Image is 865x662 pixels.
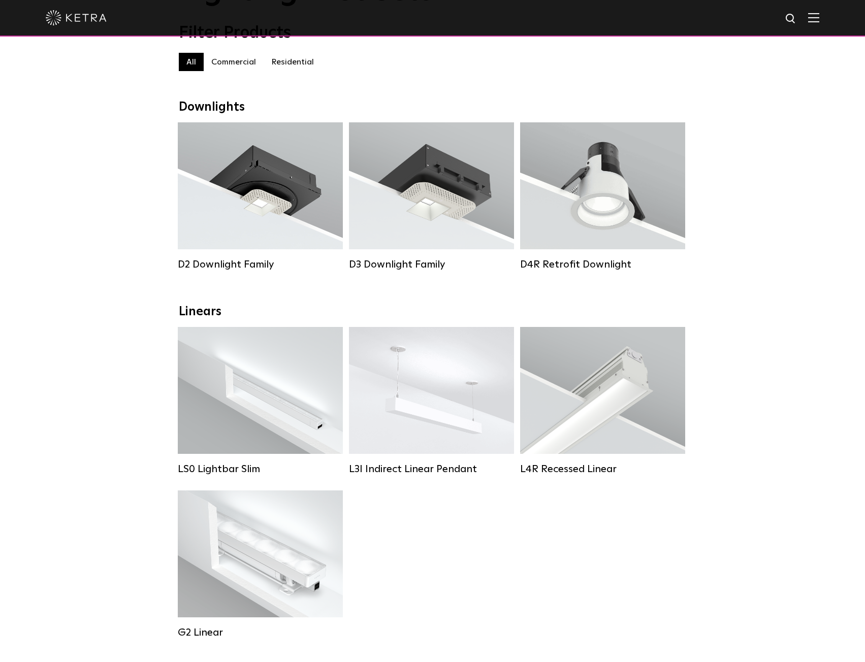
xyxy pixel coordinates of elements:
[178,258,343,271] div: D2 Downlight Family
[178,490,343,639] a: G2 Linear Lumen Output:400 / 700 / 1000Colors:WhiteBeam Angles:Flood / [GEOGRAPHIC_DATA] / Narrow...
[349,463,514,475] div: L3I Indirect Linear Pendant
[808,13,819,22] img: Hamburger%20Nav.svg
[178,122,343,271] a: D2 Downlight Family Lumen Output:1200Colors:White / Black / Gloss Black / Silver / Bronze / Silve...
[520,122,685,271] a: D4R Retrofit Downlight Lumen Output:800Colors:White / BlackBeam Angles:15° / 25° / 40° / 60°Watta...
[349,258,514,271] div: D3 Downlight Family
[179,305,687,319] div: Linears
[178,626,343,639] div: G2 Linear
[349,122,514,271] a: D3 Downlight Family Lumen Output:700 / 900 / 1100Colors:White / Black / Silver / Bronze / Paintab...
[204,53,264,71] label: Commercial
[785,13,797,25] img: search icon
[520,463,685,475] div: L4R Recessed Linear
[46,10,107,25] img: ketra-logo-2019-white
[178,463,343,475] div: LS0 Lightbar Slim
[179,100,687,115] div: Downlights
[349,327,514,475] a: L3I Indirect Linear Pendant Lumen Output:400 / 600 / 800 / 1000Housing Colors:White / BlackContro...
[264,53,322,71] label: Residential
[520,327,685,475] a: L4R Recessed Linear Lumen Output:400 / 600 / 800 / 1000Colors:White / BlackControl:Lutron Clear C...
[179,53,204,71] label: All
[178,327,343,475] a: LS0 Lightbar Slim Lumen Output:200 / 350Colors:White / BlackControl:X96 Controller
[520,258,685,271] div: D4R Retrofit Downlight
